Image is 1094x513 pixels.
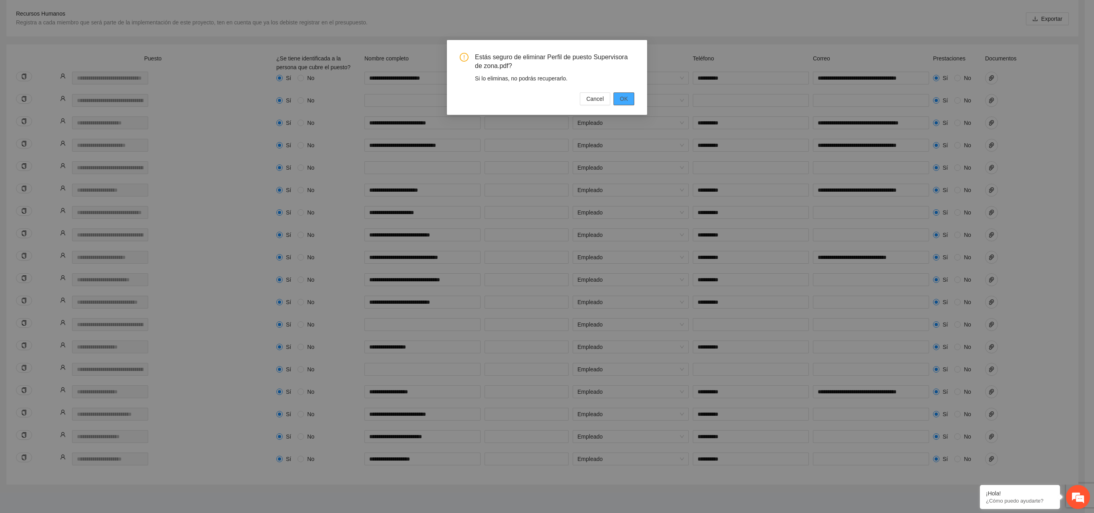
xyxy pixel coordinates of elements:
button: Cancel [580,92,610,105]
span: exclamation-circle [460,53,469,62]
div: ¡Hola! [986,490,1054,497]
p: ¿Cómo puedo ayudarte? [986,498,1054,504]
div: Si lo eliminas, no podrás recuperarlo. [475,74,634,83]
span: Cancel [586,94,604,103]
span: OK [620,94,628,103]
button: OK [613,92,634,105]
textarea: Escriba su mensaje y pulse “Intro” [4,218,153,246]
span: Estás seguro de eliminar Perfil de puesto Supervisora de zona.pdf? [475,53,634,71]
span: Estamos en línea. [46,107,111,188]
div: Minimizar ventana de chat en vivo [131,4,151,23]
div: Chatee con nosotros ahora [42,41,135,51]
